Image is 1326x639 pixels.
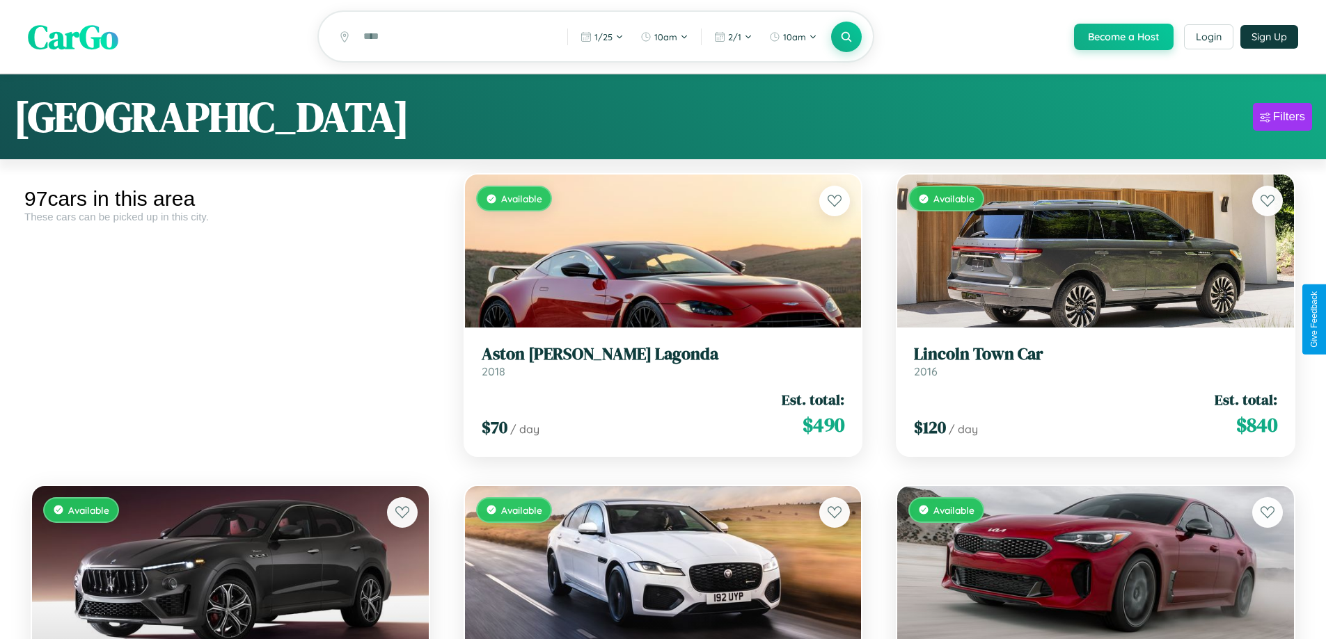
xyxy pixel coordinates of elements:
[482,364,505,378] span: 2018
[914,416,946,439] span: $ 120
[482,344,845,378] a: Aston [PERSON_NAME] Lagonda2018
[633,26,695,48] button: 10am
[803,411,844,439] span: $ 490
[707,26,759,48] button: 2/1
[1236,411,1277,439] span: $ 840
[510,422,539,436] span: / day
[482,344,845,364] h3: Aston [PERSON_NAME] Lagonda
[14,88,409,145] h1: [GEOGRAPHIC_DATA]
[24,187,436,211] div: 97 cars in this area
[933,504,974,516] span: Available
[933,193,974,204] span: Available
[728,31,741,42] span: 2 / 1
[914,344,1277,364] h3: Lincoln Town Car
[762,26,824,48] button: 10am
[574,26,631,48] button: 1/25
[68,504,109,516] span: Available
[782,389,844,410] span: Est. total:
[1184,24,1233,49] button: Login
[914,364,938,378] span: 2016
[482,416,507,439] span: $ 70
[914,344,1277,378] a: Lincoln Town Car2016
[1253,103,1312,131] button: Filters
[28,14,118,60] span: CarGo
[1215,389,1277,410] span: Est. total:
[501,193,542,204] span: Available
[949,422,978,436] span: / day
[1240,25,1298,49] button: Sign Up
[1273,110,1305,124] div: Filters
[24,211,436,223] div: These cars can be picked up in this city.
[1309,291,1319,348] div: Give Feedback
[594,31,613,42] span: 1 / 25
[1074,24,1174,50] button: Become a Host
[654,31,677,42] span: 10am
[783,31,806,42] span: 10am
[501,504,542,516] span: Available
